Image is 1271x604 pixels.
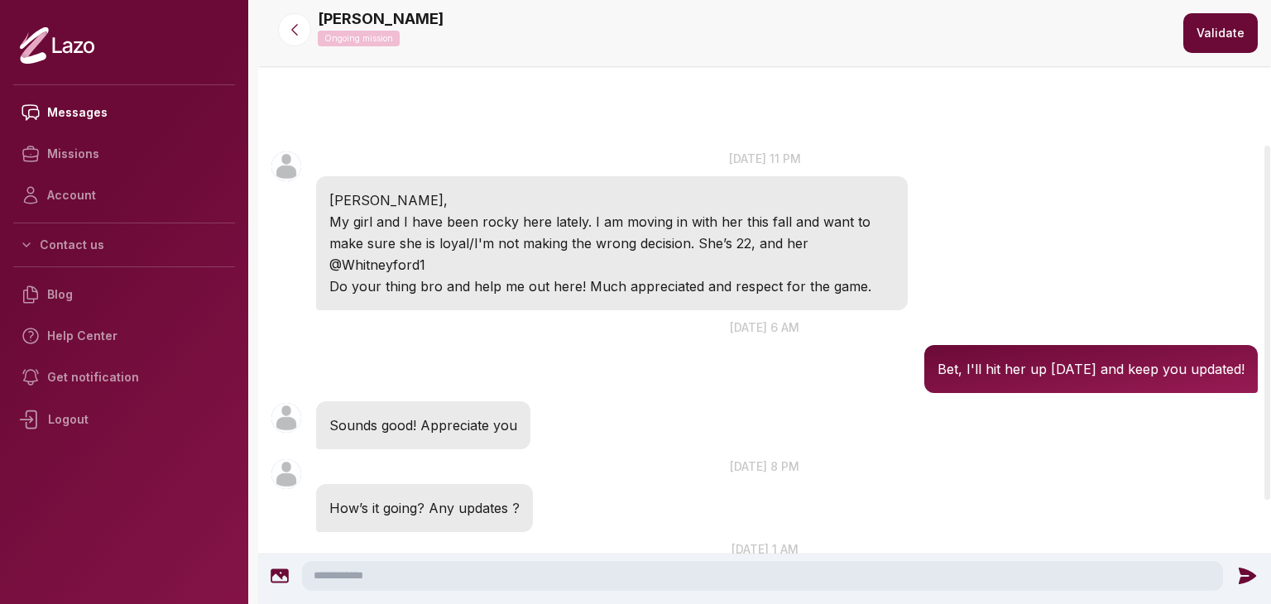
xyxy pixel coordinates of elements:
p: My girl and I have been rocky here lately. I am moving in with her this fall and want to make sur... [329,211,894,276]
a: Messages [13,92,235,133]
p: How’s it going? Any updates ? [329,497,520,519]
p: [PERSON_NAME] [318,7,444,31]
p: [DATE] 11 pm [258,150,1271,167]
p: Bet, I'll hit her up [DATE] and keep you updated! [938,358,1245,380]
img: User avatar [271,403,301,433]
p: Do your thing bro and help me out here! Much appreciated and respect for the game. [329,276,894,297]
a: Get notification [13,357,235,398]
a: Help Center [13,315,235,357]
p: [DATE] 6 am [258,319,1271,336]
a: Missions [13,133,235,175]
button: Contact us [13,230,235,260]
a: Account [13,175,235,216]
p: Sounds good! Appreciate you [329,415,517,436]
a: Blog [13,274,235,315]
div: Logout [13,398,235,441]
p: [DATE] 1 am [258,540,1271,558]
p: Ongoing mission [318,31,400,46]
p: [PERSON_NAME], [329,189,894,211]
button: Validate [1183,13,1258,53]
p: [DATE] 8 pm [258,458,1271,475]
